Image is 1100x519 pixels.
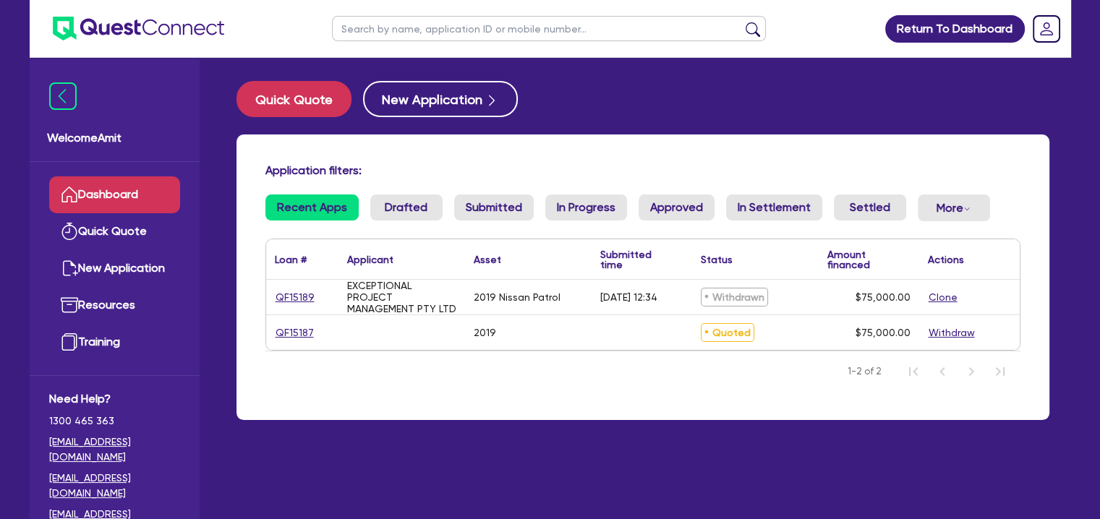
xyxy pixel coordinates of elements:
a: QF15189 [275,289,315,306]
a: Dropdown toggle [1028,10,1065,48]
a: Quick Quote [236,81,363,117]
a: [EMAIL_ADDRESS][DOMAIN_NAME] [49,471,180,501]
span: $75,000.00 [856,291,911,303]
img: training [61,333,78,351]
div: 2019 [474,327,496,338]
a: [EMAIL_ADDRESS][DOMAIN_NAME] [49,434,180,465]
button: New Application [363,81,518,117]
div: Actions [928,254,964,265]
a: Training [49,324,180,361]
button: Dropdown toggle [918,194,990,221]
a: Resources [49,287,180,324]
div: Loan # [275,254,307,265]
a: Submitted [454,194,534,220]
a: Dashboard [49,176,180,213]
a: Recent Apps [265,194,359,220]
span: 1300 465 363 [49,413,180,429]
a: Drafted [370,194,443,220]
img: resources [61,296,78,314]
div: Amount financed [827,249,911,270]
button: Last Page [986,357,1015,386]
a: New Application [49,250,180,287]
div: Submitted time [600,249,670,270]
img: quest-connect-logo-blue [53,17,224,40]
button: Withdraw [928,325,976,341]
span: $75,000.00 [856,327,911,338]
input: Search by name, application ID or mobile number... [332,16,766,41]
button: First Page [899,357,928,386]
span: Need Help? [49,390,180,408]
div: 2019 Nissan Patrol [474,291,560,303]
img: icon-menu-close [49,82,77,110]
button: Quick Quote [236,81,351,117]
div: [DATE] 12:34 [600,291,657,303]
div: EXCEPTIONAL PROJECT MANAGEMENT PTY LTD [347,280,456,314]
button: Next Page [957,357,986,386]
span: Withdrawn [701,288,768,306]
a: Quick Quote [49,213,180,250]
a: Approved [639,194,715,220]
a: In Progress [545,194,627,220]
a: Settled [834,194,906,220]
span: Quoted [701,323,754,342]
img: quick-quote [61,223,78,240]
button: Clone [928,289,958,306]
img: new-application [61,259,78,277]
a: In Settlement [726,194,822,220]
a: QF15187 [275,325,315,341]
span: 1-2 of 2 [848,364,882,379]
h4: Application filters: [265,163,1020,177]
div: Status [701,254,733,265]
span: Welcome Amit [47,129,182,147]
div: Applicant [347,254,393,265]
div: Asset [474,254,501,265]
a: Return To Dashboard [885,15,1025,43]
button: Previous Page [928,357,957,386]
